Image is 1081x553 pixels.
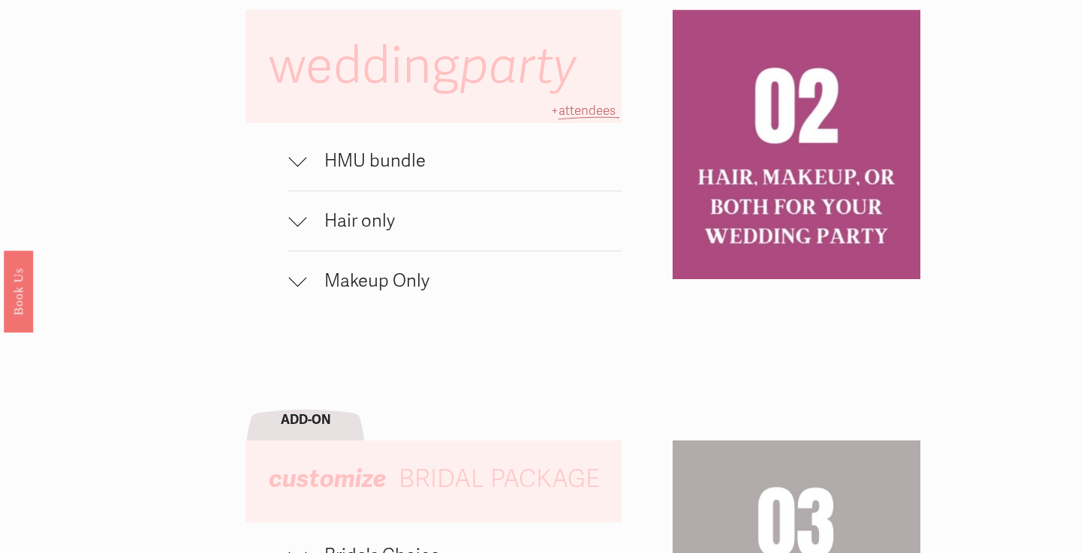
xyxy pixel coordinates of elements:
[559,103,616,119] span: attendees
[269,35,588,97] span: wedding
[288,191,622,251] button: Hair only
[399,464,600,494] span: BRIDAL PACKAGE
[4,250,33,332] a: Book Us
[269,463,387,494] em: customize
[551,103,559,119] span: +
[306,270,622,292] span: Makeup Only
[281,412,331,428] strong: ADD-ON
[306,150,622,172] span: HMU bundle
[459,35,577,97] em: party
[306,210,622,232] span: Hair only
[288,131,622,191] button: HMU bundle
[288,251,622,311] button: Makeup Only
